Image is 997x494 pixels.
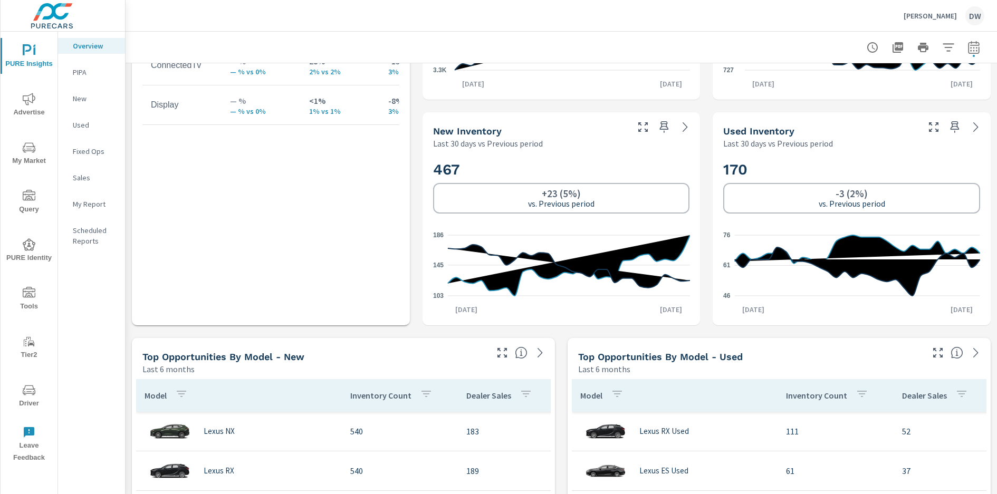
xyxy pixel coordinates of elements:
p: New [73,93,117,104]
div: Used [58,117,125,133]
p: — % vs 0% [230,67,292,76]
div: Fixed Ops [58,143,125,159]
span: PURE Insights [4,44,54,70]
div: DW [965,6,984,25]
p: 3% vs 4% [388,67,450,76]
p: My Report [73,199,117,209]
a: See more details in report [967,119,984,135]
button: Make Fullscreen [925,119,942,135]
h5: Top Opportunities by Model - New [142,351,304,362]
p: [DATE] [448,304,485,315]
p: Scheduled Reports [73,225,117,246]
p: [DATE] [653,79,689,89]
h5: Top Opportunities by Model - Used [578,351,743,362]
p: [PERSON_NAME] [904,11,957,21]
td: Display [142,92,222,118]
p: Model [145,390,167,401]
p: [DATE] [943,79,980,89]
h5: Used Inventory [723,125,794,137]
span: Advertise [4,93,54,119]
img: glamour [584,415,627,447]
p: 37 [902,464,989,477]
h6: +23 (5%) [542,188,581,199]
p: — % vs 0% [230,107,292,115]
p: 52 [902,425,989,438]
h2: 467 [433,160,690,179]
span: Tier2 [4,335,54,361]
button: Select Date Range [963,37,984,58]
p: 540 [350,425,449,438]
h2: 170 [723,160,980,179]
p: Used [73,120,117,130]
p: 3% vs 3% [388,107,450,115]
p: Last 30 days vs Previous period [433,137,543,150]
a: See more details in report [532,344,549,361]
span: Driver [4,384,54,410]
text: 76 [723,231,731,239]
p: [DATE] [653,304,689,315]
div: New [58,91,125,106]
p: Model [580,390,602,401]
p: vs. Previous period [819,199,885,208]
td: ConnectedTv [142,52,222,79]
text: 186 [433,231,444,239]
div: Overview [58,38,125,54]
p: 2% vs 2% [309,67,371,76]
p: Inventory Count [786,390,847,401]
text: 727 [723,66,734,74]
span: Tools [4,287,54,313]
p: Dealer Sales [902,390,947,401]
button: Make Fullscreen [635,119,651,135]
span: Find the biggest opportunities within your model lineup by seeing how each model is selling in yo... [515,346,528,359]
p: Lexus ES Used [639,466,688,476]
p: Overview [73,41,117,51]
p: <1% [309,94,371,107]
span: Find the biggest opportunities within your model lineup by seeing how each model is selling in yo... [951,346,963,359]
img: glamour [584,455,627,487]
p: 111 [786,425,885,438]
p: [DATE] [745,79,782,89]
span: Save this to your personalized report [656,119,673,135]
a: See more details in report [967,344,984,361]
a: See more details in report [677,119,694,135]
div: Scheduled Reports [58,222,125,249]
h6: -3 (2%) [836,188,868,199]
span: PURE Identity [4,238,54,264]
p: Fixed Ops [73,146,117,157]
img: glamour [149,455,191,487]
text: 3.3K [433,66,447,74]
p: Last 30 days vs Previous period [723,137,833,150]
p: -8% [388,94,450,107]
button: Print Report [913,37,934,58]
p: — % [230,94,292,107]
p: Dealer Sales [466,390,511,401]
p: Last 6 months [578,363,630,375]
text: 103 [433,292,444,299]
p: 183 [466,425,553,438]
div: Sales [58,170,125,186]
p: PIPA [73,67,117,78]
p: Lexus RX Used [639,427,689,436]
p: 61 [786,464,885,477]
text: 145 [433,261,444,269]
p: 540 [350,464,449,477]
h5: New Inventory [433,125,502,137]
button: Apply Filters [938,37,959,58]
p: vs. Previous period [528,199,595,208]
div: My Report [58,196,125,212]
button: "Export Report to PDF" [887,37,908,58]
button: Make Fullscreen [929,344,946,361]
span: Query [4,190,54,216]
p: Sales [73,172,117,183]
p: [DATE] [735,304,772,315]
p: [DATE] [943,304,980,315]
text: 61 [723,262,731,269]
p: 189 [466,464,553,477]
p: Inventory Count [350,390,411,401]
p: Last 6 months [142,363,195,375]
span: My Market [4,141,54,167]
p: 1% vs 1% [309,107,371,115]
span: Save this to your personalized report [946,119,963,135]
img: glamour [149,415,191,447]
button: Make Fullscreen [494,344,511,361]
